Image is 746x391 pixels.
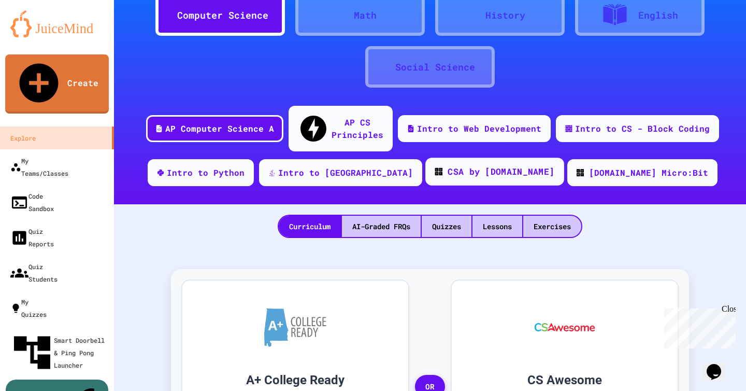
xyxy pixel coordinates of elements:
div: My Teams/Classes [10,155,68,179]
a: Create [5,54,109,114]
div: My Quizzes [10,296,47,320]
iframe: chat widget [702,350,736,381]
div: AP Computer Science A [165,122,274,135]
h3: A+ College Ready [198,371,393,389]
div: Quiz Reports [10,225,54,250]
div: Lessons [472,216,522,237]
div: Intro to CS - Block Coding [575,122,710,135]
div: AP CS Principles [332,116,383,141]
iframe: chat widget [660,304,736,348]
div: Intro to [GEOGRAPHIC_DATA] [278,166,413,179]
div: Smart Doorbell & Ping Pong Launcher [10,331,110,374]
div: CSA by [DOMAIN_NAME] [448,165,554,178]
img: CS Awesome [524,296,606,358]
h3: CS Awesome [467,371,662,389]
div: Intro to Python [167,166,245,179]
div: English [638,8,678,22]
div: [DOMAIN_NAME] Micro:Bit [589,166,708,179]
div: AI-Graded FRQs [342,216,421,237]
img: CODE_logo_RGB.png [435,168,442,175]
div: Explore [10,132,36,144]
img: A+ College Ready [264,308,326,347]
div: Curriculum [279,216,341,237]
div: Code Sandbox [10,190,54,215]
div: Social Science [395,60,475,74]
div: Exercises [523,216,581,237]
img: CODE_logo_RGB.png [577,169,584,176]
div: Computer Science [177,8,268,22]
img: logo-orange.svg [10,10,104,37]
div: Quizzes [422,216,471,237]
div: History [485,8,525,22]
div: Intro to Web Development [417,122,541,135]
div: Quiz Students [10,260,58,285]
div: Chat with us now!Close [4,4,71,66]
div: Math [354,8,377,22]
